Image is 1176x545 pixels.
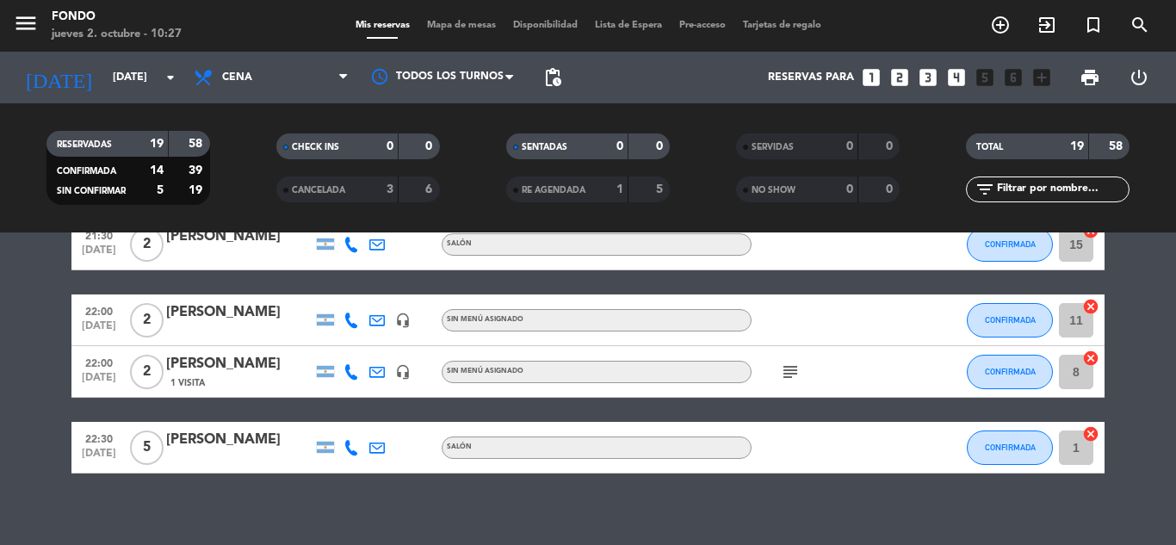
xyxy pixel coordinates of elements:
span: TOTAL [976,143,1003,152]
strong: 5 [157,184,164,196]
span: Disponibilidad [504,21,586,30]
i: arrow_drop_down [160,67,181,88]
span: Tarjetas de regalo [734,21,830,30]
span: Cena [222,71,252,84]
span: [DATE] [77,448,121,468]
i: menu [13,10,39,36]
span: 2 [130,227,164,262]
span: CONFIRMADA [985,443,1036,452]
button: CONFIRMADA [967,227,1053,262]
i: [DATE] [13,59,104,96]
span: Mapa de mesas [418,21,504,30]
span: Lista de Espera [586,21,671,30]
strong: 1 [616,183,623,195]
span: 22:00 [77,352,121,372]
i: subject [780,362,801,382]
span: RESERVADAS [57,140,112,149]
strong: 3 [387,183,393,195]
div: [PERSON_NAME] [166,226,313,248]
strong: 0 [616,140,623,152]
span: 5 [130,430,164,465]
span: [DATE] [77,245,121,264]
span: 2 [130,355,164,389]
span: SIN CONFIRMAR [57,187,126,195]
button: menu [13,10,39,42]
strong: 0 [656,140,666,152]
strong: 0 [425,140,436,152]
i: exit_to_app [1037,15,1057,35]
i: looks_one [860,66,882,89]
button: CONFIRMADA [967,355,1053,389]
strong: 0 [886,140,896,152]
strong: 0 [886,183,896,195]
span: 2 [130,303,164,338]
i: looks_two [888,66,911,89]
strong: 19 [150,138,164,150]
i: cancel [1082,425,1099,443]
strong: 6 [425,183,436,195]
span: 1 Visita [170,376,205,390]
i: looks_5 [974,66,996,89]
span: CONFIRMADA [985,367,1036,376]
div: Fondo [52,9,182,26]
span: Sin menú asignado [447,368,523,375]
i: add_circle_outline [990,15,1011,35]
span: SALÓN [447,240,472,247]
strong: 14 [150,164,164,177]
strong: 58 [1109,140,1126,152]
i: search [1130,15,1150,35]
i: looks_3 [917,66,939,89]
strong: 0 [846,140,853,152]
span: CONFIRMADA [985,315,1036,325]
strong: 39 [189,164,206,177]
strong: 5 [656,183,666,195]
button: CONFIRMADA [967,430,1053,465]
span: 21:30 [77,225,121,245]
i: filter_list [975,179,995,200]
span: SALÓN [447,443,472,450]
div: LOG OUT [1114,52,1163,103]
span: 22:30 [77,428,121,448]
button: CONFIRMADA [967,303,1053,338]
strong: 19 [189,184,206,196]
span: [DATE] [77,372,121,392]
span: Mis reservas [347,21,418,30]
span: Sin menú asignado [447,316,523,323]
div: [PERSON_NAME] [166,429,313,451]
strong: 19 [1070,140,1084,152]
span: NO SHOW [752,186,795,195]
div: jueves 2. octubre - 10:27 [52,26,182,43]
span: [DATE] [77,320,121,340]
span: 22:00 [77,300,121,320]
strong: 0 [846,183,853,195]
div: [PERSON_NAME] [166,301,313,324]
i: headset_mic [395,364,411,380]
span: print [1080,67,1100,88]
i: add_box [1031,66,1053,89]
span: SENTADAS [522,143,567,152]
span: Reservas para [768,71,854,84]
i: cancel [1082,298,1099,315]
span: CONFIRMADA [985,239,1036,249]
span: CONFIRMADA [57,167,116,176]
strong: 0 [387,140,393,152]
span: CHECK INS [292,143,339,152]
i: headset_mic [395,313,411,328]
i: power_settings_new [1129,67,1149,88]
span: SERVIDAS [752,143,794,152]
span: CANCELADA [292,186,345,195]
div: [PERSON_NAME] [166,353,313,375]
input: Filtrar por nombre... [995,180,1129,199]
span: Pre-acceso [671,21,734,30]
i: looks_6 [1002,66,1024,89]
i: turned_in_not [1083,15,1104,35]
span: pending_actions [542,67,563,88]
i: cancel [1082,350,1099,367]
strong: 58 [189,138,206,150]
span: RE AGENDADA [522,186,585,195]
i: looks_4 [945,66,968,89]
